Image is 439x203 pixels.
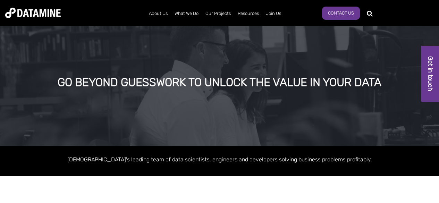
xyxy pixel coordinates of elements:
a: Join Us [262,5,285,23]
a: Our Projects [202,5,234,23]
p: [DEMOGRAPHIC_DATA]'s leading team of data scientists, engineers and developers solving business p... [22,155,417,164]
a: About Us [145,5,171,23]
a: Contact Us [322,7,360,20]
a: Get in touch [421,46,439,102]
a: What We Do [171,5,202,23]
div: GO BEYOND GUESSWORK TO UNLOCK THE VALUE IN YOUR DATA [53,76,386,89]
a: Resources [234,5,262,23]
img: Datamine [5,8,61,18]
